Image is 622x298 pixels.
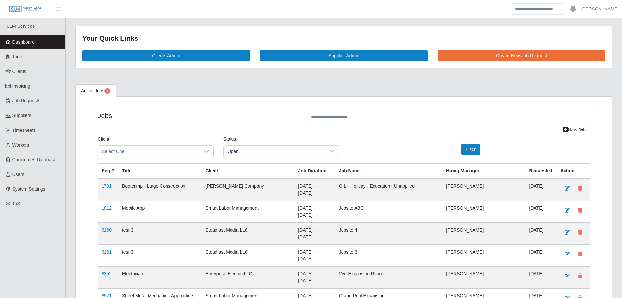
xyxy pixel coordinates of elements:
td: [DATE] [525,179,556,201]
td: Vert Expansion Reno [335,266,442,288]
span: System Settings [12,186,45,192]
td: test 3 [118,244,201,266]
td: [PERSON_NAME] [442,244,525,266]
span: Todo [12,54,22,59]
a: 6352 [102,271,112,276]
td: [DATE] - [DATE] [294,266,335,288]
span: Pending Jobs [104,88,110,94]
th: Req # [98,163,118,179]
span: Users [12,172,24,177]
a: Active Jobs [75,84,116,97]
td: test 3 [118,222,201,244]
a: 1791 [102,184,112,189]
td: Jobsite 4 [335,222,442,244]
th: Client [201,163,294,179]
input: Search [511,3,565,15]
span: Suppliers [12,113,31,118]
span: Invoicing [12,83,30,89]
td: [DATE] - [DATE] [294,222,335,244]
a: Supplier Admin [260,50,428,61]
td: G-L - Holiday - Education - Unapplied [335,179,442,201]
span: Workers [12,142,29,148]
span: Select One [98,146,200,158]
a: 1812 [102,205,112,211]
span: Open [224,146,326,158]
th: Action [556,163,590,179]
a: New Job [559,124,590,136]
th: Title [118,163,201,179]
td: [PERSON_NAME] [442,266,525,288]
span: Job Requests [12,98,40,103]
td: [PERSON_NAME] [442,179,525,201]
img: SLM Logo [9,6,42,13]
h4: Jobs [98,112,297,120]
a: [PERSON_NAME] [581,6,619,12]
th: Job Name [335,163,442,179]
td: [PERSON_NAME] [442,201,525,222]
td: Jobsite ABC [335,201,442,222]
td: [PERSON_NAME] [442,222,525,244]
td: Steadfast Media LLC [201,244,294,266]
td: [DATE] [525,222,556,244]
div: Your Quick Links [82,33,605,44]
td: [DATE] [525,266,556,288]
span: Dashboard [12,39,35,44]
span: ToS [12,201,20,206]
td: Steadfast Media LLC [201,222,294,244]
td: [PERSON_NAME] Company [201,179,294,201]
th: Hiring Manager [442,163,525,179]
th: Job Duration [294,163,335,179]
a: 6161 [102,249,112,254]
button: Filter [461,144,480,155]
label: Status: [223,136,238,143]
td: Enterprise Electric LLC. [201,266,294,288]
td: [DATE] [525,244,556,266]
td: Electrician [118,266,201,288]
span: SLM Services [7,24,35,29]
span: Timesheets [12,128,36,133]
a: Clients Admin [82,50,250,61]
span: Clients [12,69,26,74]
td: [DATE] - [DATE] [294,244,335,266]
td: Smart Labor Management [201,201,294,222]
td: Bootcamp - Large Construction [118,179,201,201]
th: Requested [525,163,556,179]
td: Mobile App [118,201,201,222]
td: [DATE] - [DATE] [294,179,335,201]
label: Client: [98,136,111,143]
td: [DATE] - [DATE] [294,201,335,222]
a: Create New Job Request [438,50,605,61]
td: Jobsite 3 [335,244,442,266]
span: Candidates Database [12,157,56,162]
td: [DATE] [525,201,556,222]
a: 6160 [102,227,112,233]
